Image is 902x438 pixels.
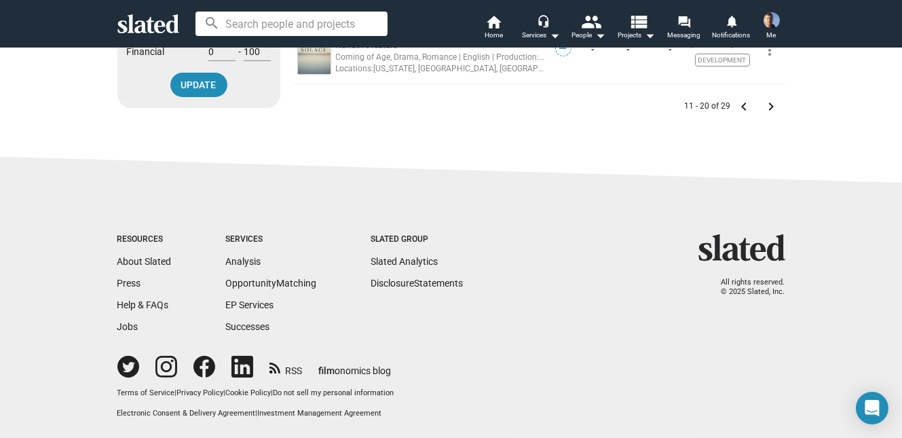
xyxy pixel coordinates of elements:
[175,388,177,397] span: |
[208,42,270,73] div: -
[298,26,331,74] img: undefined
[117,234,172,245] div: Resources
[713,27,751,43] span: Notifications
[371,234,464,245] div: Slated Group
[708,14,755,43] a: Notifications
[226,256,261,267] a: Analysis
[736,98,753,115] mat-icon: keyboard_arrow_left
[565,14,613,43] button: People
[117,299,169,310] a: Help & FAQs
[177,388,224,397] a: Privacy Policy
[258,409,382,418] a: Investment Management Agreement
[641,27,658,43] mat-icon: arrow_drop_down
[274,388,394,399] button: Do not sell my personal information
[593,27,609,43] mat-icon: arrow_drop_down
[319,365,335,376] span: film
[731,93,758,120] button: Previous Page
[470,14,518,43] a: Home
[669,44,672,55] a: -
[518,14,565,43] button: Services
[707,278,785,297] p: All rights reserved. © 2025 Slated, Inc.
[628,12,647,31] mat-icon: view_list
[271,388,274,397] span: |
[667,27,700,43] span: Messaging
[767,27,776,43] span: Me
[580,12,600,31] mat-icon: people
[117,256,172,267] a: About Slated
[226,321,270,332] a: Successes
[762,42,778,58] mat-icon: more_vert
[117,321,138,332] a: Jobs
[117,409,256,418] a: Electronic Consent & Delivery Agreement
[695,54,750,67] span: Development
[195,12,388,36] input: Search people and projects
[856,392,888,424] div: Open Intercom Messenger
[117,388,175,397] a: Terms of Service
[556,42,571,55] span: —
[572,27,606,43] div: People
[127,42,271,73] div: Financial
[591,44,595,55] a: -
[336,50,546,63] div: Coming of Age, Drama, Romance | English | Production: [DATE]
[226,234,317,245] div: Services
[547,27,563,43] mat-icon: arrow_drop_down
[319,354,392,378] a: filmonomics blog
[660,14,708,43] a: Messaging
[677,15,690,28] mat-icon: forum
[224,388,226,397] span: |
[269,357,303,378] a: RSS
[627,44,631,55] a: -
[758,93,785,120] button: Next Page
[226,299,274,310] a: EP Services
[226,278,317,289] a: OpportunityMatching
[537,15,549,27] mat-icon: headset_mic
[618,27,655,43] span: Projects
[764,98,780,115] mat-icon: keyboard_arrow_right
[170,73,227,97] button: UPDATE
[181,73,217,97] span: UPDATE
[336,62,546,75] div: [US_STATE], [GEOGRAPHIC_DATA], [GEOGRAPHIC_DATA]
[336,64,374,73] span: Locations:
[685,101,731,112] span: 11 - 20 of 29
[117,278,141,289] a: Press
[555,48,571,58] a: —
[613,14,660,43] button: Projects
[371,278,464,289] a: DisclosureStatements
[725,14,738,27] mat-icon: notifications
[336,26,546,75] a: Narrative featureComing of Age, Drama, Romance | English | Production: [DATE]Locations:[US_STATE]...
[371,256,438,267] a: Slated Analytics
[256,409,258,418] span: |
[485,27,503,43] span: Home
[755,10,788,45] button: Joel CousinsMe
[295,23,333,77] a: undefined
[523,27,561,43] div: Services
[226,388,271,397] a: Cookie Policy
[486,14,502,30] mat-icon: home
[764,12,780,29] img: Joel Cousins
